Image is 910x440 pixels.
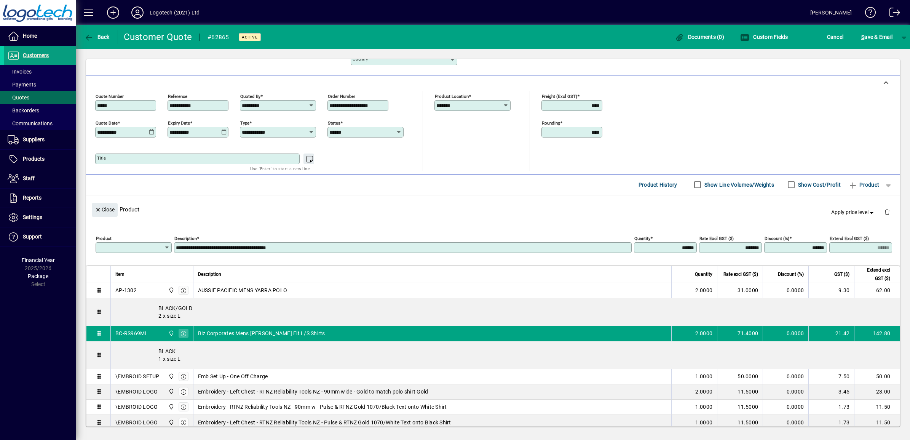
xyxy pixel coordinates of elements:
[23,175,35,181] span: Staff
[738,30,790,44] button: Custom Fields
[8,94,29,101] span: Quotes
[859,266,890,283] span: Extend excl GST ($)
[861,31,892,43] span: ave & Email
[22,257,55,263] span: Financial Year
[763,326,808,341] td: 0.0000
[28,273,48,279] span: Package
[848,179,879,191] span: Product
[115,330,148,337] div: BC-RS969ML
[8,107,39,114] span: Backorders
[240,120,249,125] mat-label: Type
[695,270,712,278] span: Quantity
[76,30,118,44] app-page-header-button: Back
[831,208,875,216] span: Apply price level
[695,419,713,426] span: 1.0000
[435,93,469,99] mat-label: Product location
[198,388,428,395] span: Embroidery - Left Chest - RTNZ Reliability Tools NZ - 90mm wide - Gold to match polo shirt Gold
[95,203,115,216] span: Close
[90,206,120,213] app-page-header-button: Close
[740,34,788,40] span: Custom Fields
[240,93,260,99] mat-label: Quoted by
[96,235,112,241] mat-label: Product
[830,235,869,241] mat-label: Extend excl GST ($)
[111,298,900,326] div: BLACK/GOLD 2 x size L
[4,65,76,78] a: Invoices
[198,419,451,426] span: Embroidery - Left Chest - RTNZ Reliability Tools NZ - Pulse & RTNZ Gold 1070/White Text onto Blac...
[797,181,841,189] label: Show Cost/Profit
[96,93,124,99] mat-label: Quote number
[763,369,808,384] td: 0.0000
[4,189,76,208] a: Reports
[4,150,76,169] a: Products
[101,6,125,19] button: Add
[198,403,447,411] span: Embroidery - RTNZ Reliability Tools NZ - 90mm w - Pulse & RTNZ Gold 1070/Black Text onto White Shirt
[695,373,713,380] span: 1.0000
[854,384,900,400] td: 23.00
[763,400,808,415] td: 0.0000
[827,31,844,43] span: Cancel
[8,82,36,88] span: Payments
[23,52,49,58] span: Customers
[115,286,137,294] div: AP-1302
[634,235,650,241] mat-label: Quantity
[854,400,900,415] td: 11.50
[699,235,734,241] mat-label: Rate excl GST ($)
[82,30,112,44] button: Back
[765,235,789,241] mat-label: Discount (%)
[763,283,808,298] td: 0.0000
[542,120,560,125] mat-label: Rounding
[208,31,229,43] div: #62865
[97,155,106,161] mat-label: Title
[854,326,900,341] td: 142.80
[23,156,45,162] span: Products
[115,270,125,278] span: Item
[542,93,577,99] mat-label: Freight (excl GST)
[861,34,864,40] span: S
[166,418,175,427] span: Central
[695,330,713,337] span: 2.0000
[854,283,900,298] td: 62.00
[854,415,900,430] td: 11.50
[115,419,158,426] div: \EMBROID LOGO
[825,30,846,44] button: Cancel
[828,205,878,219] button: Apply price level
[23,33,37,39] span: Home
[808,400,854,415] td: 1.73
[695,286,713,294] span: 2.0000
[250,164,310,173] mat-hint: Use 'Enter' to start a new line
[878,203,896,221] button: Delete
[722,419,758,426] div: 11.5000
[854,369,900,384] td: 50.00
[4,227,76,246] a: Support
[639,179,677,191] span: Product History
[166,329,175,338] span: Central
[857,30,896,44] button: Save & Email
[810,6,852,19] div: [PERSON_NAME]
[808,415,854,430] td: 1.73
[859,2,876,26] a: Knowledge Base
[115,403,158,411] div: \EMBROID LOGO
[834,270,849,278] span: GST ($)
[328,93,355,99] mat-label: Order number
[124,31,192,43] div: Customer Quote
[198,270,221,278] span: Description
[763,384,808,400] td: 0.0000
[96,120,118,125] mat-label: Quote date
[166,387,175,396] span: Central
[174,235,197,241] mat-label: Description
[722,330,758,337] div: 71.4000
[4,91,76,104] a: Quotes
[198,330,325,337] span: Biz Corporates Mens [PERSON_NAME] Fit L/S Shirts
[722,388,758,395] div: 11.5000
[166,286,175,294] span: Central
[23,234,42,240] span: Support
[111,341,900,369] div: BLACK 1 x size L
[125,6,150,19] button: Profile
[695,403,713,411] span: 1.0000
[703,181,774,189] label: Show Line Volumes/Weights
[722,286,758,294] div: 31.0000
[778,270,804,278] span: Discount (%)
[884,2,900,26] a: Logout
[150,6,200,19] div: Logotech (2021) Ltd
[23,136,45,142] span: Suppliers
